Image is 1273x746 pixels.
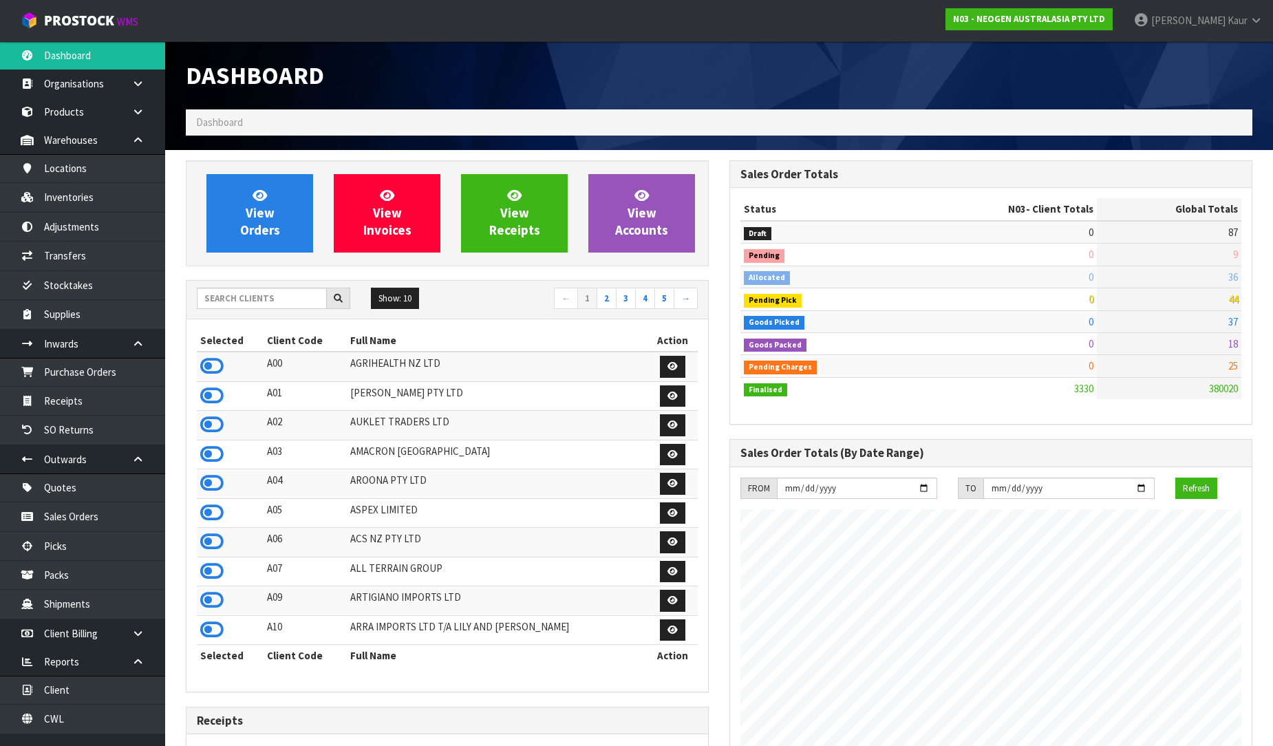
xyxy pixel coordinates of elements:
[347,352,648,381] td: AGRIHEALTH NZ LTD
[1089,248,1093,261] span: 0
[347,411,648,440] td: AUKLET TRADERS LTD
[347,469,648,499] td: AROONA PTY LTD
[945,8,1113,30] a: N03 - NEOGEN AUSTRALASIA PTY LTD
[958,478,983,500] div: TO
[1097,198,1241,220] th: Global Totals
[635,288,655,310] a: 4
[648,645,698,667] th: Action
[1228,270,1238,284] span: 36
[21,12,38,29] img: cube-alt.png
[1228,315,1238,328] span: 37
[458,288,698,312] nav: Page navigation
[264,615,347,645] td: A10
[744,249,784,263] span: Pending
[654,288,674,310] a: 5
[1228,292,1238,306] span: 44
[1228,337,1238,350] span: 18
[347,645,648,667] th: Full Name
[744,227,771,241] span: Draft
[588,174,695,253] a: ViewAccounts
[264,586,347,616] td: A09
[744,383,787,397] span: Finalised
[347,586,648,616] td: ARTIGIANO IMPORTS LTD
[1209,382,1238,395] span: 380020
[1233,248,1238,261] span: 9
[264,440,347,469] td: A03
[334,174,440,253] a: ViewInvoices
[554,288,578,310] a: ←
[1228,359,1238,372] span: 25
[264,411,347,440] td: A02
[264,645,347,667] th: Client Code
[186,60,324,91] span: Dashboard
[1151,14,1226,27] span: [PERSON_NAME]
[1089,315,1093,328] span: 0
[744,339,806,352] span: Goods Packed
[197,645,264,667] th: Selected
[1089,337,1093,350] span: 0
[264,330,347,352] th: Client Code
[264,352,347,381] td: A00
[953,13,1105,25] strong: N03 - NEOGEN AUSTRALASIA PTY LTD
[740,478,777,500] div: FROM
[196,116,243,129] span: Dashboard
[347,498,648,528] td: ASPEX LIMITED
[197,288,327,309] input: Search clients
[206,174,313,253] a: ViewOrders
[744,271,790,285] span: Allocated
[363,187,411,239] span: View Invoices
[240,187,280,239] span: View Orders
[197,330,264,352] th: Selected
[1074,382,1093,395] span: 3330
[1228,226,1238,239] span: 87
[616,288,636,310] a: 3
[371,288,419,310] button: Show: 10
[740,198,906,220] th: Status
[674,288,698,310] a: →
[264,528,347,557] td: A06
[197,714,698,727] h3: Receipts
[347,330,648,352] th: Full Name
[347,381,648,411] td: [PERSON_NAME] PTY LTD
[264,557,347,586] td: A07
[264,469,347,499] td: A04
[1089,226,1093,239] span: 0
[264,498,347,528] td: A05
[347,528,648,557] td: ACS NZ PTY LTD
[648,330,698,352] th: Action
[461,174,568,253] a: ViewReceipts
[264,381,347,411] td: A01
[740,447,1241,460] h3: Sales Order Totals (By Date Range)
[1175,478,1217,500] button: Refresh
[347,557,648,586] td: ALL TERRAIN GROUP
[615,187,668,239] span: View Accounts
[906,198,1097,220] th: - Client Totals
[744,294,802,308] span: Pending Pick
[44,12,114,30] span: ProStock
[1228,14,1248,27] span: Kaur
[1089,359,1093,372] span: 0
[577,288,597,310] a: 1
[489,187,540,239] span: View Receipts
[744,316,804,330] span: Goods Picked
[744,361,817,374] span: Pending Charges
[347,440,648,469] td: AMACRON [GEOGRAPHIC_DATA]
[1089,292,1093,306] span: 0
[117,15,138,28] small: WMS
[1089,270,1093,284] span: 0
[740,168,1241,181] h3: Sales Order Totals
[597,288,617,310] a: 2
[347,615,648,645] td: ARRA IMPORTS LTD T/A LILY AND [PERSON_NAME]
[1008,202,1026,215] span: N03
